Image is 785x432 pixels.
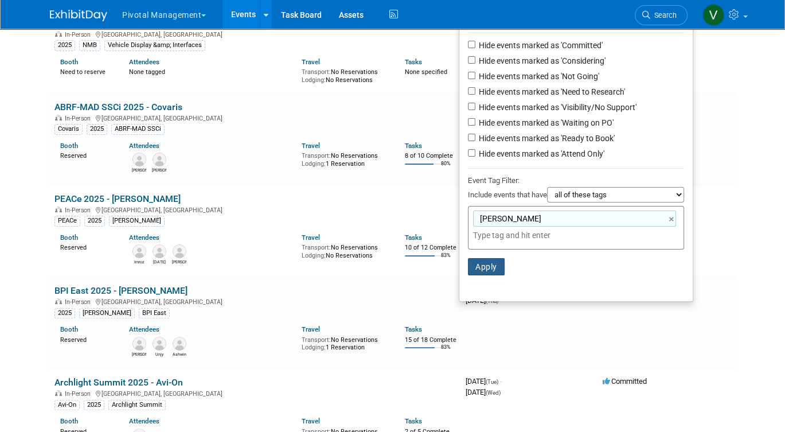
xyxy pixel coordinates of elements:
[302,68,331,76] span: Transport:
[129,417,159,425] a: Attendees
[153,337,166,351] img: Unjy Park
[54,29,456,38] div: [GEOGRAPHIC_DATA], [GEOGRAPHIC_DATA]
[468,187,684,206] div: Include events that have
[468,174,684,187] div: Event Tag Filter:
[302,58,320,66] a: Travel
[302,76,326,84] span: Lodging:
[302,336,331,344] span: Transport:
[54,102,182,112] a: ABRF-MAD SSCi 2025 - Covaris
[466,377,502,386] span: [DATE]
[302,150,388,168] div: No Reservations 1 Reservation
[54,124,83,134] div: Covaris
[173,244,186,258] img: Martin Carcamo
[54,377,183,388] a: Archlight Summit 2025 - Avi-On
[109,216,165,226] div: [PERSON_NAME]
[302,344,326,351] span: Lodging:
[79,308,135,318] div: [PERSON_NAME]
[129,66,292,76] div: None tagged
[55,31,62,37] img: In-Person Event
[129,58,159,66] a: Attendees
[473,229,634,241] input: Type tag and hit enter
[441,344,451,360] td: 83%
[65,115,94,122] span: In-Person
[54,205,456,214] div: [GEOGRAPHIC_DATA], [GEOGRAPHIC_DATA]
[302,160,326,168] span: Lodging:
[132,351,146,357] div: Omar El-Ghouch
[302,417,320,425] a: Travel
[108,400,166,410] div: Archlight Summit
[50,10,107,21] img: ExhibitDay
[55,298,62,304] img: In-Person Event
[60,66,112,76] div: Need to reserve
[152,166,166,173] div: Sujash Chatterjee
[405,336,456,344] div: 15 of 18 Complete
[153,153,166,166] img: Sujash Chatterjee
[302,334,388,352] div: No Reservations 1 Reservation
[302,252,326,259] span: Lodging:
[702,4,724,26] img: Valerie Weld
[603,377,647,386] span: Committed
[60,325,78,333] a: Booth
[132,258,146,265] div: Imroz Ghangas
[54,216,80,226] div: PEACe
[54,193,181,204] a: PEACe 2025 - [PERSON_NAME]
[60,233,78,242] a: Booth
[477,55,606,67] label: Hide events marked as 'Considering'
[477,117,614,129] label: Hide events marked as 'Waiting on PO'
[466,388,501,396] span: [DATE]
[172,351,186,357] div: Ashwin Rajput
[405,233,422,242] a: Tasks
[65,390,94,398] span: In-Person
[129,325,159,333] a: Attendees
[55,207,62,212] img: In-Person Event
[54,113,456,122] div: [GEOGRAPHIC_DATA], [GEOGRAPHIC_DATA]
[477,86,625,98] label: Hide events marked as 'Need to Research'
[79,40,100,50] div: NMB
[54,297,456,306] div: [GEOGRAPHIC_DATA], [GEOGRAPHIC_DATA]
[65,207,94,214] span: In-Person
[60,150,112,160] div: Reserved
[54,285,188,296] a: BPI East 2025 - [PERSON_NAME]
[132,244,146,258] img: Imroz Ghangas
[54,308,75,318] div: 2025
[152,351,166,357] div: Unjy Park
[477,148,604,159] label: Hide events marked as 'Attend Only'
[65,298,94,306] span: In-Person
[405,58,422,66] a: Tasks
[405,152,456,160] div: 8 of 10 Complete
[302,152,331,159] span: Transport:
[477,133,615,144] label: Hide events marked as 'Ready to Book'
[441,161,451,176] td: 80%
[405,68,447,76] span: None specified
[405,244,456,252] div: 10 of 12 Complete
[65,31,94,38] span: In-Person
[405,417,422,425] a: Tasks
[172,258,186,265] div: Martin Carcamo
[650,11,677,20] span: Search
[54,388,456,398] div: [GEOGRAPHIC_DATA], [GEOGRAPHIC_DATA]
[635,5,688,25] a: Search
[669,213,676,226] a: ×
[441,252,451,268] td: 83%
[302,242,388,259] div: No Reservations No Reservations
[84,216,105,226] div: 2025
[302,66,388,84] div: No Reservations No Reservations
[55,115,62,120] img: In-Person Event
[54,40,75,50] div: 2025
[60,417,78,425] a: Booth
[153,244,166,258] img: Raja Srinivas
[111,124,165,134] div: ABRF-MAD SSCi
[60,58,78,66] a: Booth
[132,153,146,166] img: Melissa Gabello
[302,233,320,242] a: Travel
[477,40,603,51] label: Hide events marked as 'Committed'
[486,390,501,396] span: (Wed)
[152,258,166,265] div: Raja Srinivas
[468,258,505,275] button: Apply
[87,124,107,134] div: 2025
[477,71,599,82] label: Hide events marked as 'Not Going'
[500,377,502,386] span: -
[84,400,104,410] div: 2025
[405,325,422,333] a: Tasks
[60,242,112,252] div: Reserved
